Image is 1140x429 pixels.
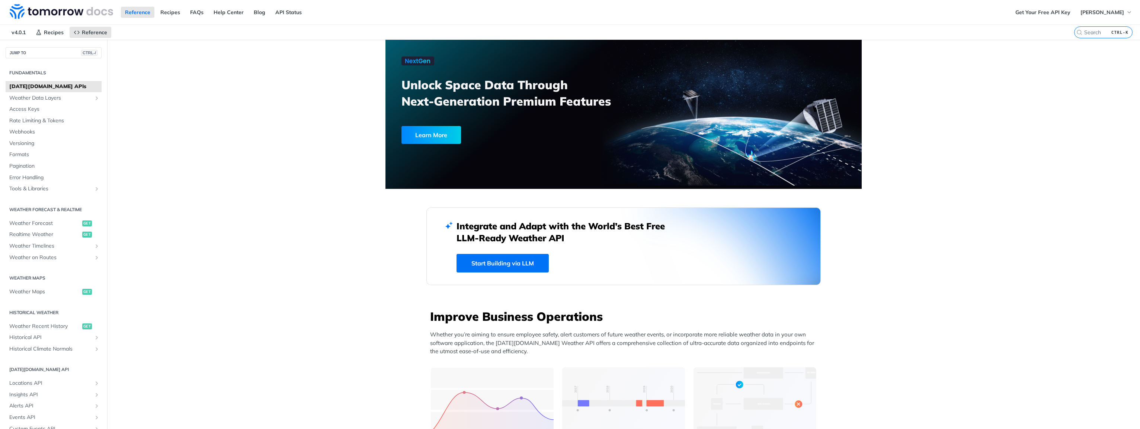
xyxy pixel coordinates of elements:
button: Show subpages for Historical API [94,335,100,341]
span: Versioning [9,140,100,147]
h2: Historical Weather [6,309,102,316]
a: Rate Limiting & Tokens [6,115,102,126]
span: get [82,220,92,226]
button: [PERSON_NAME] [1076,7,1136,18]
a: Start Building via LLM [457,254,549,272]
button: Show subpages for Weather Timelines [94,243,100,249]
span: Tools & Libraries [9,185,92,193]
span: get [82,232,92,238]
a: Get Your Free API Key [1011,7,1075,18]
span: Historical API [9,334,92,341]
span: Pagination [9,162,100,170]
h2: Weather Forecast & realtime [6,206,102,213]
button: Show subpages for Events API [94,415,100,420]
a: Learn More [401,126,586,144]
button: Show subpages for Insights API [94,392,100,398]
span: Weather Data Layers [9,94,92,102]
a: Pagination [6,161,102,172]
h2: Weather Maps [6,275,102,281]
button: Show subpages for Weather Data Layers [94,95,100,101]
a: [DATE][DOMAIN_NAME] APIs [6,81,102,92]
span: Access Keys [9,106,100,113]
a: Blog [250,7,269,18]
span: get [82,289,92,295]
kbd: CTRL-K [1109,29,1130,36]
span: Rate Limiting & Tokens [9,117,100,125]
h2: Integrate and Adapt with the World’s Best Free LLM-Ready Weather API [457,220,676,244]
button: Show subpages for Locations API [94,380,100,386]
a: Weather on RoutesShow subpages for Weather on Routes [6,252,102,263]
svg: Search [1076,29,1082,35]
span: Reference [82,29,107,36]
button: Show subpages for Alerts API [94,403,100,409]
a: Weather Data LayersShow subpages for Weather Data Layers [6,93,102,104]
button: Show subpages for Historical Climate Normals [94,346,100,352]
a: Recipes [156,7,184,18]
a: Error Handling [6,172,102,183]
span: Weather Maps [9,288,80,296]
p: Whether you’re aiming to ensure employee safety, alert customers of future weather events, or inc... [430,330,821,356]
span: Weather on Routes [9,254,92,261]
a: Locations APIShow subpages for Locations API [6,378,102,389]
a: API Status [271,7,306,18]
span: [PERSON_NAME] [1080,9,1124,16]
h2: [DATE][DOMAIN_NAME] API [6,366,102,373]
span: Locations API [9,380,92,387]
a: Reference [70,27,111,38]
span: Weather Recent History [9,323,80,330]
span: [DATE][DOMAIN_NAME] APIs [9,83,100,90]
a: Formats [6,149,102,160]
span: get [82,323,92,329]
a: FAQs [186,7,208,18]
img: NextGen [401,57,434,65]
button: Show subpages for Weather on Routes [94,255,100,261]
span: v4.0.1 [7,27,30,38]
a: Historical APIShow subpages for Historical API [6,332,102,343]
a: Weather TimelinesShow subpages for Weather Timelines [6,241,102,252]
a: Recipes [32,27,68,38]
img: Tomorrow.io Weather API Docs [10,4,113,19]
a: Access Keys [6,104,102,115]
a: Events APIShow subpages for Events API [6,412,102,423]
a: Reference [121,7,154,18]
a: Weather Recent Historyget [6,321,102,332]
span: Weather Forecast [9,220,80,227]
span: Historical Climate Normals [9,345,92,353]
div: Learn More [401,126,461,144]
a: Versioning [6,138,102,149]
span: Realtime Weather [9,231,80,238]
a: Realtime Weatherget [6,229,102,240]
span: Weather Timelines [9,242,92,250]
a: Webhooks [6,126,102,138]
span: Error Handling [9,174,100,181]
span: CTRL-/ [81,50,97,56]
a: Alerts APIShow subpages for Alerts API [6,400,102,412]
button: Show subpages for Tools & Libraries [94,186,100,192]
span: Webhooks [9,128,100,136]
a: Insights APIShow subpages for Insights API [6,389,102,400]
span: Insights API [9,391,92,399]
h3: Improve Business Operations [430,308,821,325]
button: JUMP TOCTRL-/ [6,47,102,58]
h2: Fundamentals [6,70,102,76]
span: Events API [9,414,92,421]
a: Weather Forecastget [6,218,102,229]
h3: Unlock Space Data Through Next-Generation Premium Features [401,77,632,109]
a: Weather Mapsget [6,286,102,297]
a: Tools & LibrariesShow subpages for Tools & Libraries [6,183,102,194]
span: Recipes [44,29,64,36]
a: Historical Climate NormalsShow subpages for Historical Climate Normals [6,343,102,355]
span: Formats [9,151,100,158]
span: Alerts API [9,402,92,410]
a: Help Center [209,7,248,18]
